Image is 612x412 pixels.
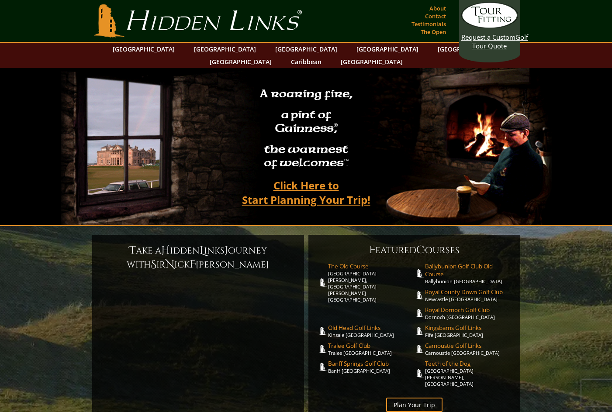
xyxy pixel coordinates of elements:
span: F [190,257,196,271]
a: Tralee Golf ClubTralee [GEOGRAPHIC_DATA] [328,342,415,356]
a: Teeth of the Dog[GEOGRAPHIC_DATA][PERSON_NAME], [GEOGRAPHIC_DATA] [425,360,512,387]
a: [GEOGRAPHIC_DATA] [352,43,423,55]
a: Royal Dornoch Golf ClubDornoch [GEOGRAPHIC_DATA] [425,306,512,320]
span: The Old Course [328,262,415,270]
h2: A roaring fire, a pint of Guinness , the warmest of welcomes™. [254,83,358,175]
a: Royal County Down Golf ClubNewcastle [GEOGRAPHIC_DATA] [425,288,512,302]
span: T [129,244,136,257]
span: Old Head Golf Links [328,324,415,332]
a: Banff Springs Golf ClubBanff [GEOGRAPHIC_DATA] [328,360,415,374]
a: [GEOGRAPHIC_DATA] [336,55,407,68]
span: F [369,243,375,257]
span: Royal County Down Golf Club [425,288,512,296]
a: Carnoustie Golf LinksCarnoustie [GEOGRAPHIC_DATA] [425,342,512,356]
a: Request a CustomGolf Tour Quote [461,2,518,50]
a: The Open [418,26,448,38]
a: Old Head Golf LinksKinsale [GEOGRAPHIC_DATA] [328,324,415,338]
span: Request a Custom [461,33,515,41]
a: [GEOGRAPHIC_DATA] [205,55,276,68]
span: C [416,243,425,257]
a: Plan Your Trip [386,398,443,412]
span: Teeth of the Dog [425,360,512,367]
span: Royal Dornoch Golf Club [425,306,512,314]
span: J [225,244,228,257]
a: [GEOGRAPHIC_DATA] [190,43,260,55]
a: Click Here toStart Planning Your Trip! [233,175,379,210]
a: Caribbean [287,55,326,68]
a: Kingsbarns Golf LinksFife [GEOGRAPHIC_DATA] [425,324,512,338]
span: Kingsbarns Golf Links [425,324,512,332]
span: Ballybunion Golf Club Old Course [425,262,512,278]
a: Contact [423,10,448,22]
h6: ake a idden inks ourney with ir ick [PERSON_NAME] [101,244,295,271]
span: N [166,257,174,271]
a: About [427,2,448,14]
span: Tralee Golf Club [328,342,415,350]
a: Testimonials [409,18,448,30]
span: L [200,244,204,257]
span: H [161,244,170,257]
a: [GEOGRAPHIC_DATA] [433,43,504,55]
span: S [151,257,156,271]
span: Carnoustie Golf Links [425,342,512,350]
a: The Old Course[GEOGRAPHIC_DATA][PERSON_NAME], [GEOGRAPHIC_DATA][PERSON_NAME] [GEOGRAPHIC_DATA] [328,262,415,303]
h6: eatured ourses [317,243,512,257]
a: Ballybunion Golf Club Old CourseBallybunion [GEOGRAPHIC_DATA] [425,262,512,285]
a: [GEOGRAPHIC_DATA] [108,43,179,55]
a: [GEOGRAPHIC_DATA] [271,43,342,55]
span: Banff Springs Golf Club [328,360,415,367]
